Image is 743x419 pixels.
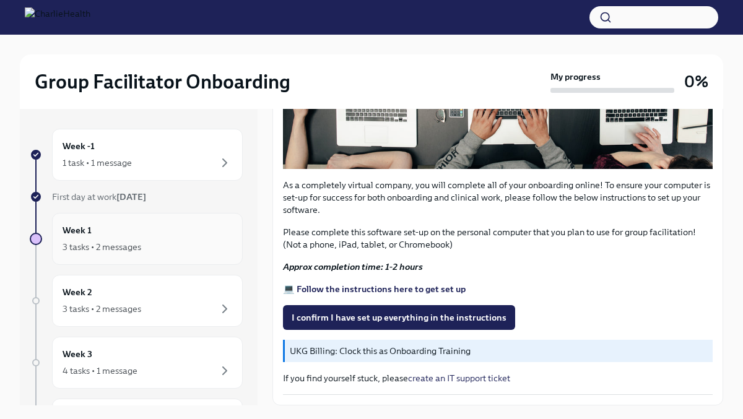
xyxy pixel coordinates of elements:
[52,191,146,202] span: First day at work
[290,345,708,357] p: UKG Billing: Clock this as Onboarding Training
[63,365,137,377] div: 4 tasks • 1 message
[283,283,466,295] a: 💻 Follow the instructions here to get set up
[30,275,243,327] a: Week 23 tasks • 2 messages
[63,303,141,315] div: 3 tasks • 2 messages
[408,373,510,384] a: create an IT support ticket
[550,71,601,83] strong: My progress
[63,157,132,169] div: 1 task • 1 message
[63,347,92,361] h6: Week 3
[63,241,141,253] div: 3 tasks • 2 messages
[63,139,95,153] h6: Week -1
[35,69,290,94] h2: Group Facilitator Onboarding
[283,305,515,330] button: I confirm I have set up everything in the instructions
[63,223,92,237] h6: Week 1
[30,213,243,265] a: Week 13 tasks • 2 messages
[30,191,243,203] a: First day at work[DATE]
[283,261,423,272] strong: Approx completion time: 1-2 hours
[116,191,146,202] strong: [DATE]
[283,226,713,251] p: Please complete this software set-up on the personal computer that you plan to use for group faci...
[25,7,90,27] img: CharlieHealth
[292,311,506,324] span: I confirm I have set up everything in the instructions
[63,285,92,299] h6: Week 2
[684,71,708,93] h3: 0%
[283,179,713,216] p: As a completely virtual company, you will complete all of your onboarding online! To ensure your ...
[30,337,243,389] a: Week 34 tasks • 1 message
[283,372,713,384] p: If you find yourself stuck, please
[30,129,243,181] a: Week -11 task • 1 message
